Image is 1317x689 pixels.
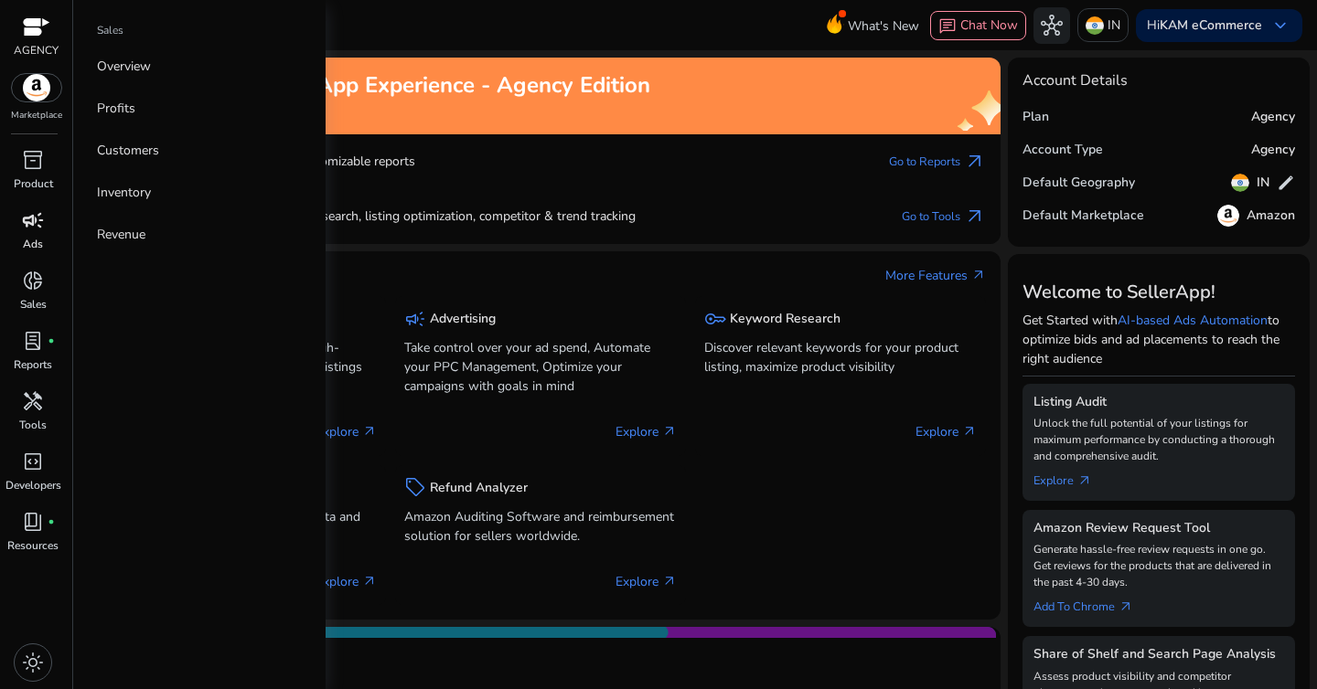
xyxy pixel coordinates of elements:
[22,209,44,231] span: campaign
[19,417,47,433] p: Tools
[938,17,957,36] span: chat
[404,507,677,546] p: Amazon Auditing Software and reimbursement solution for sellers worldwide.
[1023,72,1295,90] h4: Account Details
[14,356,52,373] p: Reports
[22,450,44,472] span: code_blocks
[730,312,841,327] h5: Keyword Research
[430,481,528,496] h5: Refund Analyzer
[316,572,377,591] p: Explore
[1023,143,1103,158] h5: Account Type
[1147,19,1262,32] p: Hi
[11,109,62,122] p: Marketplace
[97,183,151,202] p: Inventory
[1108,9,1120,41] p: IN
[889,149,986,175] a: Go to Reportsarrow_outward
[662,424,677,439] span: arrow_outward
[97,99,135,118] p: Profits
[22,652,44,673] span: light_mode
[22,330,44,352] span: lab_profile
[97,141,159,160] p: Customers
[704,338,977,376] p: Discover relevant keywords for your product listing, maximize product visibility
[5,477,61,493] p: Developers
[97,57,151,76] p: Overview
[662,574,677,588] span: arrow_outward
[97,22,123,38] p: Sales
[128,207,636,226] p: Keyword research, listing optimization, competitor & trend tracking
[1023,311,1295,368] p: Get Started with to optimize bids and ad placements to reach the right audience
[404,308,426,330] span: campaign
[7,537,59,554] p: Resources
[1118,312,1268,329] a: AI-based Ads Automation
[1077,473,1092,488] span: arrow_outward
[1023,110,1049,125] h5: Plan
[102,72,650,99] h2: Maximize your SellerApp Experience - Agency Edition
[915,422,977,441] p: Explore
[1033,464,1107,490] a: Explorearrow_outward
[1033,7,1070,44] button: hub
[1257,175,1269,191] h5: IN
[1231,174,1249,192] img: in.svg
[48,337,55,344] span: fiber_manual_record
[1217,205,1239,227] img: amazon.svg
[616,572,677,591] p: Explore
[1251,143,1295,158] h5: Agency
[14,175,53,192] p: Product
[1033,590,1148,616] a: Add To Chrome
[885,266,986,285] a: More Featuresarrow_outward
[1023,281,1295,303] h3: Welcome to SellerApp!
[404,476,426,498] span: sell
[22,149,44,171] span: inventory_2
[1160,16,1262,34] b: KAM eCommerce
[1033,541,1284,590] p: Generate hassle-free review requests in one go. Get reviews for the products that are delivered i...
[102,102,650,120] h4: Thank you for logging back!
[964,151,986,173] span: arrow_outward
[962,424,977,439] span: arrow_outward
[1023,208,1144,224] h5: Default Marketplace
[1023,175,1135,191] h5: Default Geography
[1086,16,1104,35] img: in.svg
[964,206,986,228] span: arrow_outward
[23,236,43,252] p: Ads
[1033,395,1284,410] h5: Listing Audit
[1033,415,1284,464] p: Unlock the full potential of your listings for maximum performance by conducting a thorough and c...
[1119,599,1133,614] span: arrow_outward
[848,10,919,42] span: What's New
[930,11,1026,40] button: chatChat Now
[22,511,44,533] span: book_4
[960,16,1018,34] span: Chat Now
[316,422,377,441] p: Explore
[48,518,55,525] span: fiber_manual_record
[430,312,496,327] h5: Advertising
[97,225,145,244] p: Revenue
[22,390,44,412] span: handyman
[14,42,59,58] p: AGENCY
[1269,15,1291,37] span: keyboard_arrow_down
[1247,208,1295,224] h5: Amazon
[404,338,677,396] p: Take control over your ad spend, Automate your PPC Management, Optimize your campaigns with goals...
[1277,174,1295,192] span: edit
[1041,15,1063,37] span: hub
[704,308,726,330] span: key
[1251,110,1295,125] h5: Agency
[20,296,47,313] p: Sales
[1033,521,1284,536] h5: Amazon Review Request Tool
[616,422,677,441] p: Explore
[1033,647,1284,662] h5: Share of Shelf and Search Page Analysis
[22,270,44,291] span: donut_small
[971,268,986,282] span: arrow_outward
[902,204,986,229] a: Go to Toolsarrow_outward
[362,574,377,588] span: arrow_outward
[362,424,377,439] span: arrow_outward
[12,74,61,101] img: amazon.svg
